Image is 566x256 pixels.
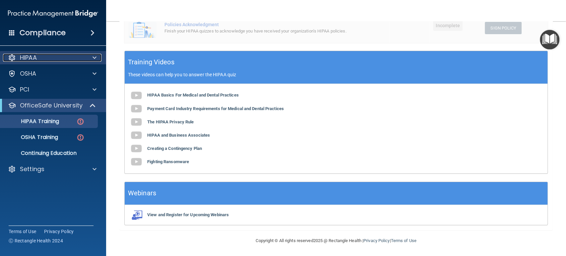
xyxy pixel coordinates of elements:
[20,101,83,109] p: OfficeSafe University
[20,28,66,37] h4: Compliance
[130,142,143,155] img: gray_youtube_icon.38fcd6cc.png
[130,129,143,142] img: gray_youtube_icon.38fcd6cc.png
[130,115,143,129] img: gray_youtube_icon.38fcd6cc.png
[128,72,544,77] p: These videos can help you to answer the HIPAA quiz
[130,89,143,102] img: gray_youtube_icon.38fcd6cc.png
[44,228,74,235] a: Privacy Policy
[130,155,143,168] img: gray_youtube_icon.38fcd6cc.png
[4,150,95,157] p: Continuing Education
[20,165,44,173] p: Settings
[215,230,457,251] div: Copyright © All rights reserved 2025 @ Rectangle Health | |
[20,70,36,78] p: OSHA
[130,210,143,220] img: webinarIcon.c7ebbf15.png
[147,132,210,137] b: HIPAA and Business Associates
[130,102,143,115] img: gray_youtube_icon.38fcd6cc.png
[147,146,202,151] b: Creating a Contingency Plan
[8,101,96,109] a: OfficeSafe University
[76,117,85,126] img: danger-circle.6113f641.png
[8,7,98,20] img: PMB logo
[540,30,559,49] button: Open Resource Center
[4,118,59,125] p: HIPAA Training
[147,106,284,111] b: Payment Card Industry Requirements for Medical and Dental Practices
[147,159,189,164] b: Fighting Ransomware
[147,212,229,217] b: View and Register for Upcoming Webinars
[147,93,239,97] b: HIPAA Basics For Medical and Dental Practices
[76,133,85,142] img: danger-circle.6113f641.png
[8,86,96,94] a: PCI
[20,54,37,62] p: HIPAA
[363,238,390,243] a: Privacy Policy
[391,238,416,243] a: Terms of Use
[147,119,194,124] b: The HIPAA Privacy Rule
[128,56,174,68] h5: Training Videos
[4,134,58,141] p: OSHA Training
[9,237,63,244] span: Ⓒ Rectangle Health 2024
[485,22,522,34] button: Sign Policy
[433,20,463,31] span: Incomplete
[8,165,96,173] a: Settings
[8,70,96,78] a: OSHA
[20,86,29,94] p: PCI
[128,187,156,199] h5: Webinars
[164,27,356,35] div: Finish your HIPAA quizzes to acknowledge you have received your organization’s HIPAA policies.
[8,54,96,62] a: HIPAA
[164,22,356,27] div: Policies Acknowledgment
[9,228,36,235] a: Terms of Use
